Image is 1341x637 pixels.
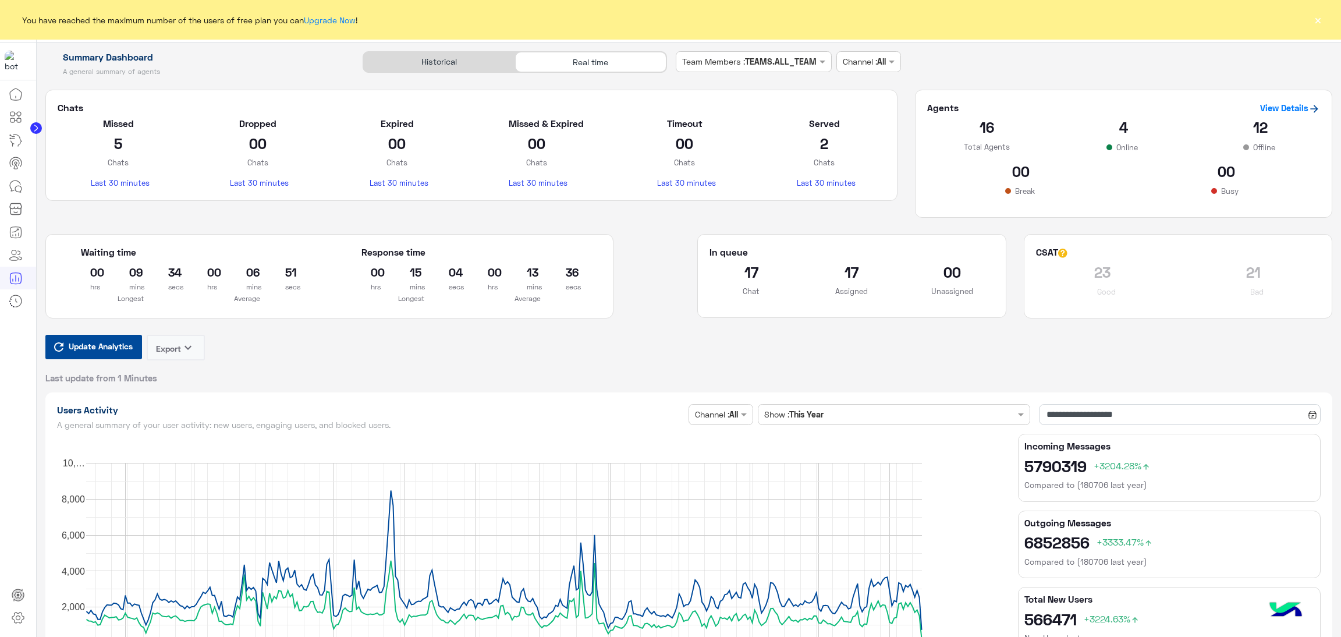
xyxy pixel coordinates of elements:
a: Upgrade Now [304,15,356,25]
text: 10,… [62,458,84,468]
h2: 00 [1132,162,1320,181]
h5: Total New Users [1024,593,1314,605]
a: View Details [1260,102,1320,113]
p: Last 30 minutes [91,177,146,189]
h2: 00 [657,134,712,153]
p: hrs [371,281,372,293]
p: Bad [1248,286,1266,298]
p: Average [198,293,297,305]
h6: Compared to (180706 last year) [1024,479,1314,491]
h5: In queue [709,246,748,258]
h5: Missed & Expired [509,118,564,129]
h5: Chats [58,102,885,114]
text: 4,000 [61,567,84,576]
h2: 00 [370,134,425,153]
h5: Dropped [230,118,285,129]
h5: Timeout [657,118,712,129]
p: Chats [91,157,146,168]
p: mins [246,281,248,293]
h5: A general summary of agents [45,67,350,76]
text: 6,000 [61,530,84,540]
p: Online [1114,141,1140,153]
h5: Incoming Messages [1024,440,1314,452]
h2: 5 [91,134,146,153]
p: mins [129,281,131,293]
p: Break [1013,185,1037,197]
p: Chat [709,285,793,297]
h2: 36 [566,263,567,281]
h1: Summary Dashboard [45,51,350,63]
button: × [1312,14,1324,26]
h2: 00 [90,263,92,281]
img: 1403182699927242 [5,51,26,72]
h5: Outgoing Messages [1024,517,1314,529]
p: Average [478,293,578,305]
text: 2,000 [61,602,84,612]
h2: 17 [709,263,793,281]
h2: 34 [168,263,170,281]
p: secs [449,281,450,293]
p: secs [566,281,567,293]
span: +3224.63% [1084,613,1140,624]
h5: Missed [91,118,146,129]
p: Chats [230,157,285,168]
h2: 17 [810,263,893,281]
p: Good [1095,286,1118,298]
p: Longest [81,293,180,305]
span: Last update from 1 Minutes [45,372,157,384]
h2: 00 [509,134,564,153]
h2: 4 [1064,118,1183,136]
h2: 15 [410,263,411,281]
h2: 12 [1201,118,1320,136]
h2: 21 [1187,263,1320,281]
h2: 16 [927,118,1046,136]
p: Busy [1219,185,1241,197]
h5: CSAT [1036,246,1067,258]
h2: 566471 [1024,610,1314,628]
p: Last 30 minutes [370,177,425,189]
p: mins [410,281,411,293]
span: +3204.28% [1094,460,1151,471]
span: You have reached the maximum number of the users of free plan you can ! [22,14,357,26]
p: hrs [90,281,92,293]
h5: Waiting time [81,246,297,258]
h2: 13 [527,263,528,281]
h2: 00 [927,162,1115,181]
p: Chats [509,157,564,168]
h2: 6852856 [1024,533,1314,551]
div: Historical [363,52,515,72]
span: Update Analytics [66,338,136,354]
h5: Expired [370,118,425,129]
p: Assigned [810,285,893,297]
p: secs [285,281,287,293]
p: secs [168,281,170,293]
h5: Served [797,118,852,129]
h2: 51 [285,263,287,281]
img: hulul-logo.png [1265,590,1306,631]
p: mins [527,281,528,293]
h2: 09 [129,263,131,281]
h6: Compared to (180706 last year) [1024,556,1314,568]
i: keyboard_arrow_down [181,341,195,355]
h2: 23 [1036,263,1169,281]
h2: 06 [246,263,248,281]
h2: 00 [371,263,372,281]
p: Chats [657,157,712,168]
button: Update Analytics [45,335,142,359]
p: Chats [370,157,425,168]
span: +3333.47% [1097,536,1153,547]
text: 8,000 [61,494,84,504]
p: hrs [488,281,489,293]
div: Real time [515,52,666,72]
p: Total Agents [927,141,1046,153]
h5: A general summary of your user activity: new users, engaging users, and blocked users. [57,420,684,430]
h2: 04 [449,263,450,281]
p: Longest [361,293,461,305]
p: Last 30 minutes [509,177,564,189]
h2: 00 [488,263,489,281]
h2: 00 [911,263,994,281]
p: Last 30 minutes [230,177,285,189]
p: Chats [797,157,852,168]
h5: Response time [361,246,425,258]
h2: 00 [230,134,285,153]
